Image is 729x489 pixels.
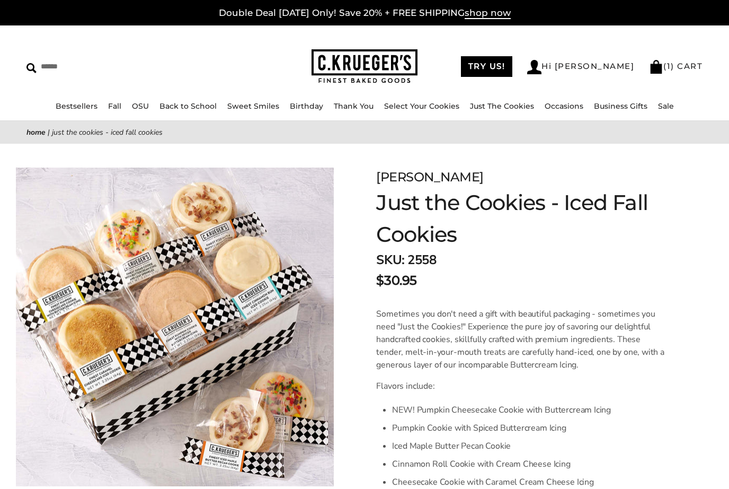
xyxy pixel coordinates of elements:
[465,7,511,19] span: shop now
[290,101,323,111] a: Birthday
[376,380,666,392] p: Flavors include:
[376,168,676,187] div: [PERSON_NAME]
[227,101,279,111] a: Sweet Smiles
[376,251,404,268] strong: SKU:
[376,308,666,371] p: Sometimes you don't need a gift with beautiful packaging - sometimes you need "Just the Cookies!"...
[159,101,217,111] a: Back to School
[527,60,541,74] img: Account
[470,101,534,111] a: Just The Cookies
[52,127,163,137] span: Just the Cookies - Iced Fall Cookies
[312,49,417,84] img: C.KRUEGER'S
[407,251,436,268] span: 2558
[649,60,663,74] img: Bag
[219,7,511,19] a: Double Deal [DATE] Only! Save 20% + FREE SHIPPINGshop now
[658,101,674,111] a: Sale
[545,101,583,111] a: Occasions
[26,126,703,138] nav: breadcrumbs
[26,63,37,73] img: Search
[392,455,666,473] li: Cinnamon Roll Cookie with Cream Cheese Icing
[334,101,374,111] a: Thank You
[527,60,634,74] a: Hi [PERSON_NAME]
[392,419,666,437] li: Pumpkin Cookie with Spiced Buttercream Icing
[132,101,149,111] a: OSU
[56,101,97,111] a: Bestsellers
[649,61,703,71] a: (1) CART
[26,127,46,137] a: Home
[16,168,334,486] img: Just the Cookies - Iced Fall Cookies
[26,58,184,75] input: Search
[461,56,513,77] a: TRY US!
[376,187,676,250] h1: Just the Cookies - Iced Fall Cookies
[392,437,666,455] li: Iced Maple Butter Pecan Cookie
[667,61,671,71] span: 1
[48,127,50,137] span: |
[376,271,416,290] span: $30.95
[392,401,666,419] li: NEW! Pumpkin Cheesecake Cookie with Buttercream Icing
[384,101,459,111] a: Select Your Cookies
[108,101,121,111] a: Fall
[594,101,647,111] a: Business Gifts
